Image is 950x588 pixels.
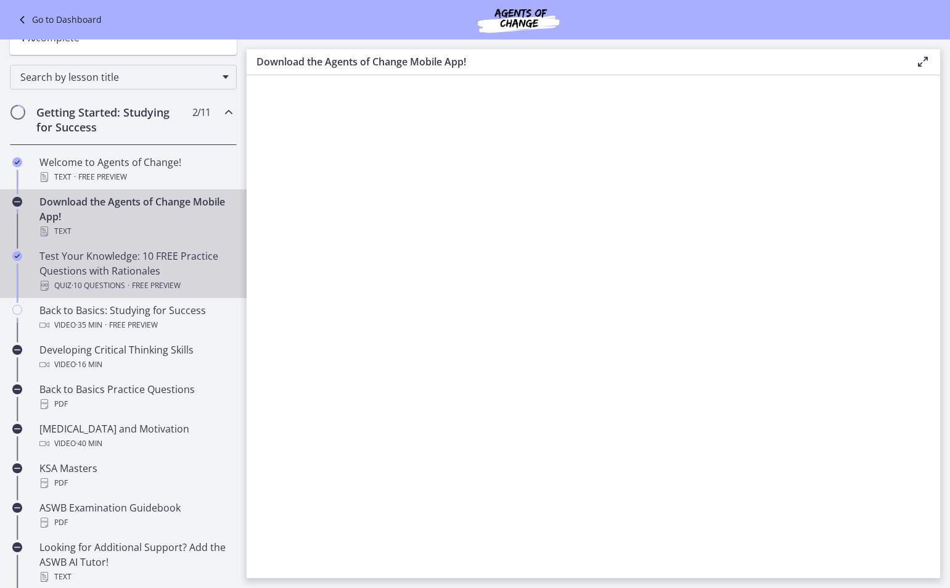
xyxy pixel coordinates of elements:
[132,278,181,293] span: Free preview
[20,70,216,84] span: Search by lesson title
[444,5,592,35] img: Agents of Change
[39,194,232,239] div: Download the Agents of Change Mobile App!
[256,54,896,69] h3: Download the Agents of Change Mobile App!
[15,12,102,27] a: Go to Dashboard
[76,436,102,451] span: · 40 min
[128,278,129,293] span: ·
[39,278,232,293] div: Quiz
[39,342,232,372] div: Developing Critical Thinking Skills
[72,278,125,293] span: · 10 Questions
[74,170,76,184] span: ·
[39,515,232,530] div: PDF
[39,540,232,584] div: Looking for Additional Support? Add the ASWB AI Tutor!
[39,318,232,333] div: Video
[39,155,232,184] div: Welcome to Agents of Change!
[12,251,22,261] i: Completed
[39,249,232,293] div: Test Your Knowledge: 10 FREE Practice Questions with Rationales
[78,170,127,184] span: Free preview
[36,105,187,135] h2: Getting Started: Studying for Success
[39,357,232,372] div: Video
[39,382,232,412] div: Back to Basics Practice Questions
[39,569,232,584] div: Text
[109,318,158,333] span: Free preview
[39,500,232,530] div: ASWB Examination Guidebook
[39,436,232,451] div: Video
[12,157,22,167] i: Completed
[39,476,232,491] div: PDF
[105,318,107,333] span: ·
[39,303,232,333] div: Back to Basics: Studying for Success
[39,461,232,491] div: KSA Masters
[39,170,232,184] div: Text
[39,224,232,239] div: Text
[10,65,237,89] div: Search by lesson title
[192,105,210,120] span: 2 / 11
[76,318,102,333] span: · 35 min
[76,357,102,372] span: · 16 min
[39,397,232,412] div: PDF
[39,421,232,451] div: [MEDICAL_DATA] and Motivation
